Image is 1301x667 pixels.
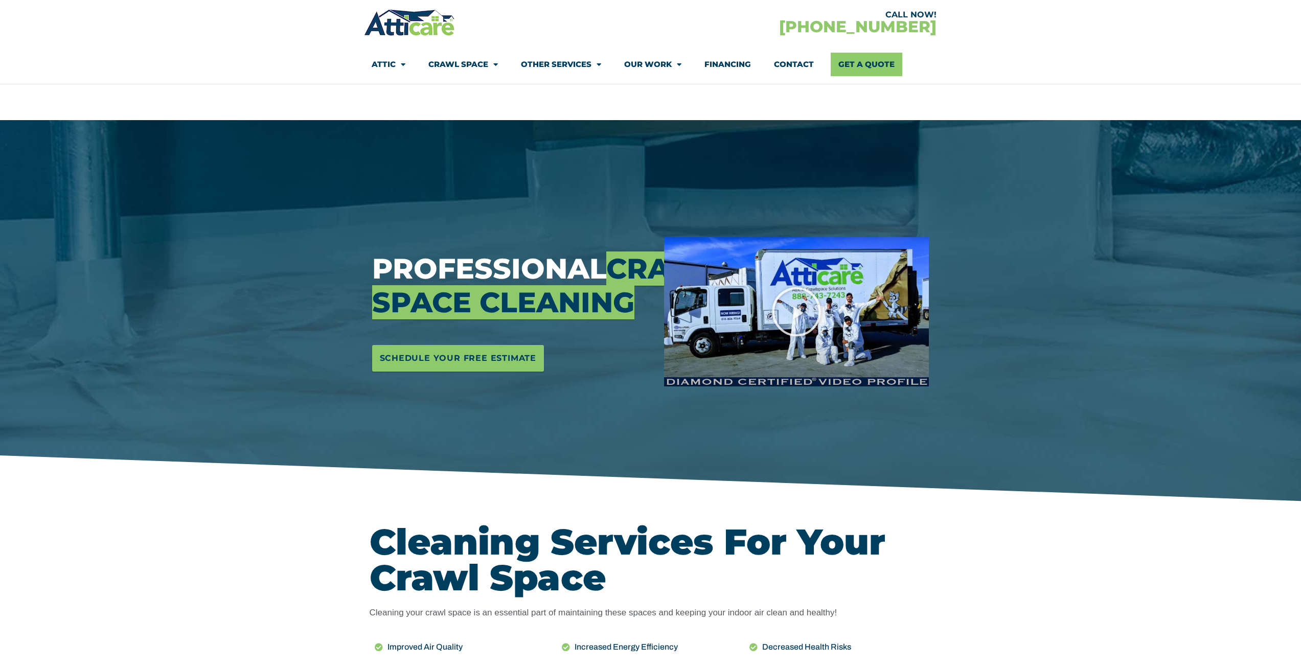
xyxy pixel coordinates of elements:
[385,640,463,654] span: Improved Air Quality
[572,640,678,654] span: Increased Energy Efficiency
[372,252,649,319] h3: Professional
[831,53,902,76] a: Get A Quote
[521,53,601,76] a: Other Services
[372,53,405,76] a: Attic
[624,53,681,76] a: Our Work
[650,11,937,19] div: CALL NOW!
[372,251,719,319] span: Crawl Space Cleaning
[370,524,932,595] h2: Cleaning Services For Your Crawl Space
[760,640,851,654] span: Decreased Health Risks
[370,606,932,620] p: Cleaning your crawl space is an essential part of maintaining these spaces and keeping your indoo...
[380,350,537,366] span: Schedule Your Free Estimate
[428,53,498,76] a: Crawl Space
[372,53,929,76] nav: Menu
[704,53,751,76] a: Financing
[771,286,822,337] div: Play Video
[774,53,814,76] a: Contact
[372,345,544,372] a: Schedule Your Free Estimate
